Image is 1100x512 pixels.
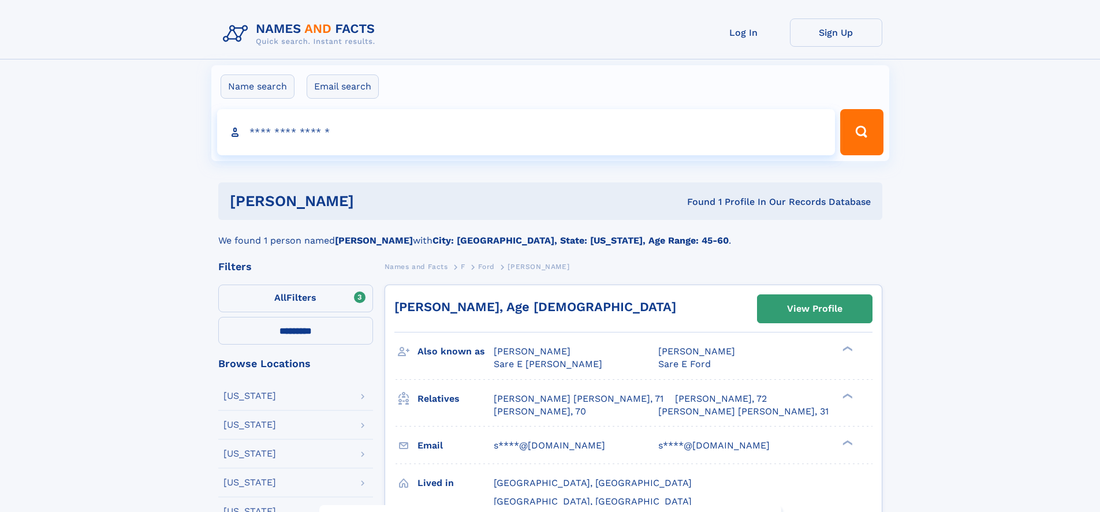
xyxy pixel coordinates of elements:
[658,346,735,357] span: [PERSON_NAME]
[218,220,882,248] div: We found 1 person named with .
[274,292,286,303] span: All
[417,473,494,493] h3: Lived in
[494,393,663,405] a: [PERSON_NAME] [PERSON_NAME], 71
[461,263,465,271] span: F
[520,196,871,208] div: Found 1 Profile In Our Records Database
[698,18,790,47] a: Log In
[658,358,711,369] span: Sare E Ford
[840,345,853,353] div: ❯
[218,18,385,50] img: Logo Names and Facts
[221,74,294,99] label: Name search
[461,259,465,274] a: F
[223,449,276,458] div: [US_STATE]
[223,391,276,401] div: [US_STATE]
[417,436,494,455] h3: Email
[385,259,448,274] a: Names and Facts
[840,392,853,399] div: ❯
[840,109,883,155] button: Search Button
[494,496,692,507] span: [GEOGRAPHIC_DATA], [GEOGRAPHIC_DATA]
[218,358,373,369] div: Browse Locations
[494,477,692,488] span: [GEOGRAPHIC_DATA], [GEOGRAPHIC_DATA]
[217,109,836,155] input: search input
[790,18,882,47] a: Sign Up
[394,300,676,314] a: [PERSON_NAME], Age [DEMOGRAPHIC_DATA]
[417,342,494,361] h3: Also known as
[478,263,494,271] span: Ford
[335,235,413,246] b: [PERSON_NAME]
[840,439,853,446] div: ❯
[494,346,570,357] span: [PERSON_NAME]
[218,285,373,312] label: Filters
[758,295,872,323] a: View Profile
[658,405,829,418] a: [PERSON_NAME] [PERSON_NAME], 31
[223,420,276,429] div: [US_STATE]
[494,405,586,418] a: [PERSON_NAME], 70
[675,393,767,405] a: [PERSON_NAME], 72
[432,235,729,246] b: City: [GEOGRAPHIC_DATA], State: [US_STATE], Age Range: 45-60
[218,261,373,272] div: Filters
[230,194,521,208] h1: [PERSON_NAME]
[494,358,602,369] span: Sare E [PERSON_NAME]
[223,478,276,487] div: [US_STATE]
[787,296,842,322] div: View Profile
[478,259,494,274] a: Ford
[508,263,569,271] span: [PERSON_NAME]
[417,389,494,409] h3: Relatives
[307,74,379,99] label: Email search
